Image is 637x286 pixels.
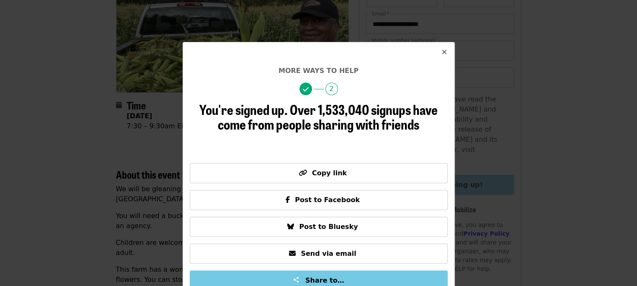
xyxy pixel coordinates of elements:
[434,42,454,62] button: Close
[287,223,294,231] i: bluesky icon
[293,276,299,283] img: Share
[299,169,307,177] i: link icon
[325,83,338,95] span: 2
[286,196,290,204] i: facebook-f icon
[303,86,309,94] i: check icon
[312,169,347,177] span: Copy link
[199,99,288,119] span: You're signed up.
[301,250,356,257] span: Send via email
[299,223,358,231] span: Post to Bluesky
[190,244,448,264] button: Send via email
[305,276,344,284] span: Share to…
[190,217,448,237] button: Post to Bluesky
[190,163,448,183] button: Copy link
[442,48,447,56] i: times icon
[295,196,360,204] span: Post to Facebook
[190,190,448,210] button: Post to Facebook
[289,250,296,257] i: envelope icon
[279,67,358,75] span: More ways to help
[218,99,438,134] span: Over 1,533,040 signups have come from people sharing with friends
